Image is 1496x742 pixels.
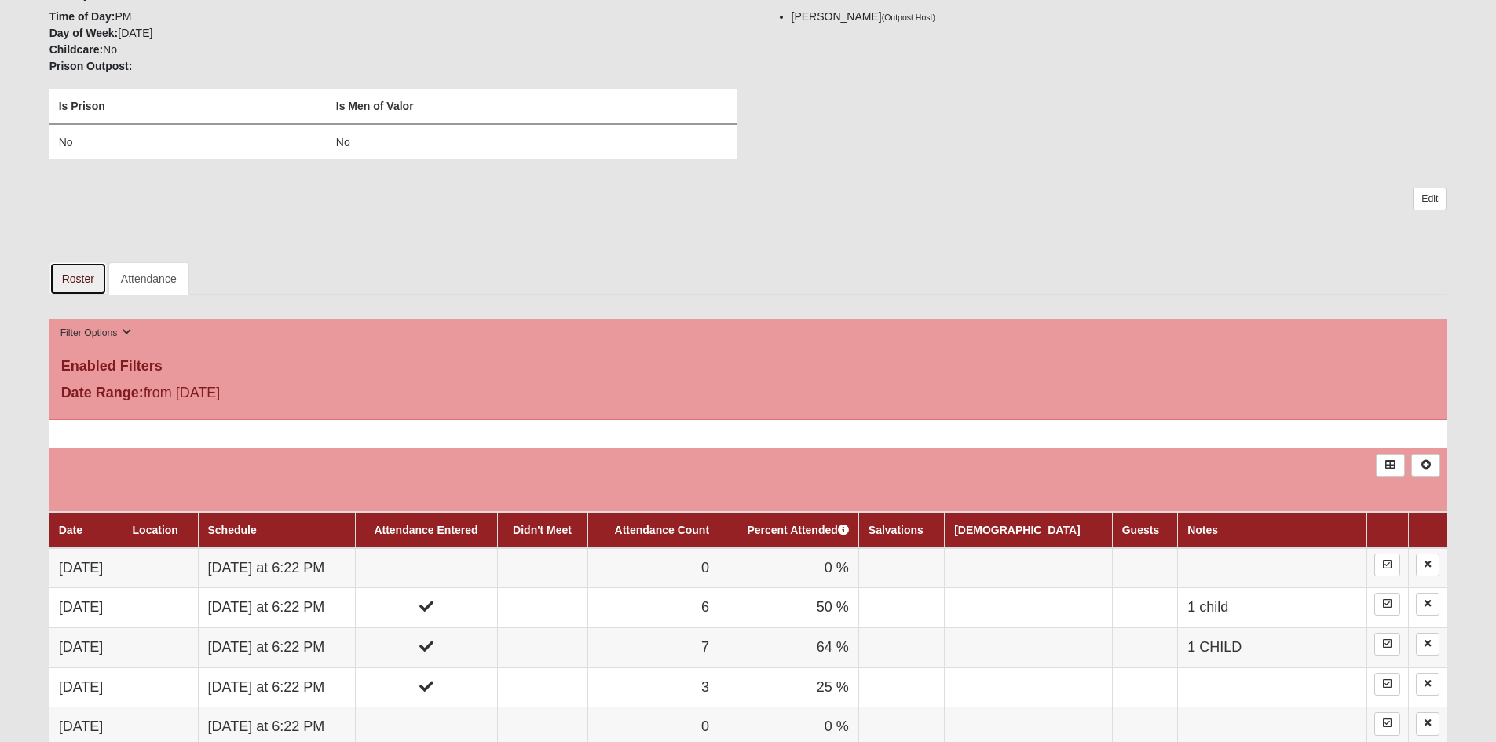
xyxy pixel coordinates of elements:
a: Attendance [108,262,189,295]
td: 50 % [719,588,859,628]
a: Enter Attendance [1374,673,1400,696]
a: Attendance Count [615,524,710,536]
a: Enter Attendance [1374,554,1400,576]
strong: Childcare: [49,43,103,56]
td: 25 % [719,667,859,707]
strong: Day of Week: [49,27,119,39]
a: Delete [1416,712,1439,735]
a: Didn't Meet [513,524,572,536]
th: [DEMOGRAPHIC_DATA] [945,512,1113,548]
a: Enter Attendance [1374,593,1400,616]
div: from [DATE] [49,382,515,408]
small: (Outpost Host) [882,13,935,22]
td: 1 CHILD [1178,628,1367,668]
strong: Time of Day: [49,10,115,23]
td: 3 [587,667,719,707]
th: Is Prison [49,89,327,124]
a: Delete [1416,673,1439,696]
a: Delete [1416,593,1439,616]
td: 6 [587,588,719,628]
a: Percent Attended [747,524,848,536]
td: [DATE] [49,588,123,628]
td: No [327,124,737,159]
a: Alt+N [1411,454,1440,477]
a: Notes [1187,524,1218,536]
a: Schedule [208,524,257,536]
a: Export to Excel [1376,454,1405,477]
td: 0 [587,548,719,588]
td: [DATE] at 6:22 PM [198,588,355,628]
td: [DATE] at 6:22 PM [198,628,355,668]
td: [DATE] at 6:22 PM [198,667,355,707]
li: [PERSON_NAME] [792,9,1447,25]
td: No [49,124,327,159]
td: [DATE] [49,548,123,588]
a: Delete [1416,554,1439,576]
a: Location [133,524,178,536]
td: 0 % [719,548,859,588]
td: 64 % [719,628,859,668]
a: Delete [1416,633,1439,656]
th: Salvations [858,512,944,548]
label: Date Range: [61,382,144,404]
a: Enter Attendance [1374,633,1400,656]
a: Edit [1413,188,1447,210]
a: Attendance Entered [374,524,477,536]
th: Guests [1112,512,1177,548]
th: Is Men of Valor [327,89,737,124]
a: Enter Attendance [1374,712,1400,735]
a: Roster [49,262,107,295]
td: [DATE] [49,628,123,668]
a: Date [59,524,82,536]
h4: Enabled Filters [61,358,1436,375]
strong: Prison Outpost: [49,60,133,72]
button: Filter Options [56,325,137,342]
td: 7 [587,628,719,668]
td: [DATE] at 6:22 PM [198,548,355,588]
td: [DATE] [49,667,123,707]
td: 1 child [1178,588,1367,628]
